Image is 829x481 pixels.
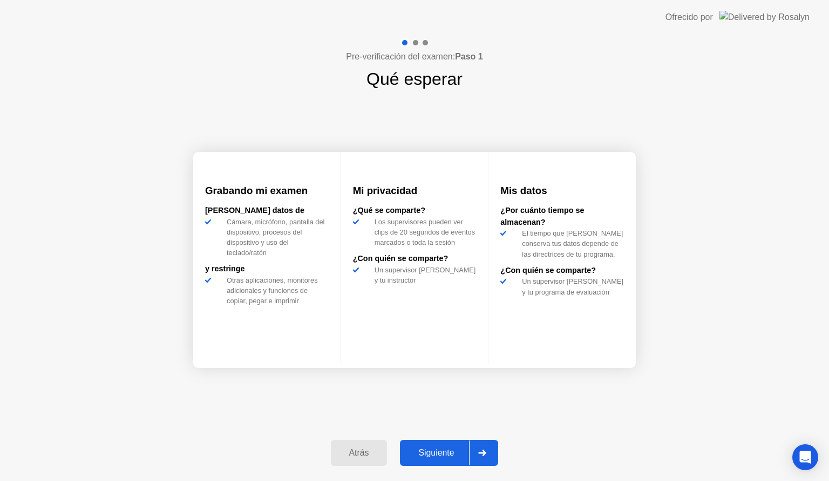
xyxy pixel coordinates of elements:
button: Atrás [331,440,388,466]
div: Los supervisores pueden ver clips de 20 segundos de eventos marcados o toda la sesión [370,217,477,248]
button: Siguiente [400,440,498,466]
h3: Mis datos [500,183,624,198]
div: Un supervisor [PERSON_NAME] y tu instructor [370,265,477,285]
div: y restringe [205,263,329,275]
div: Cámara, micrófono, pantalla del dispositivo, procesos del dispositivo y uso del teclado/ratón [222,217,329,258]
img: Delivered by Rosalyn [719,11,810,23]
div: El tiempo que [PERSON_NAME] conserva tus datos depende de las directrices de tu programa. [518,228,624,259]
h4: Pre-verificación del examen: [346,50,483,63]
div: ¿Con quién se comparte? [353,253,477,265]
div: Open Intercom Messenger [792,444,818,470]
h3: Grabando mi examen [205,183,329,198]
div: Un supervisor [PERSON_NAME] y tu programa de evaluación [518,276,624,297]
b: Paso 1 [455,52,483,61]
div: ¿Con quién se comparte? [500,265,624,277]
h3: Mi privacidad [353,183,477,198]
div: ¿Qué se comparte? [353,205,477,217]
div: ¿Por cuánto tiempo se almacenan? [500,205,624,228]
div: Otras aplicaciones, monitores adicionales y funciones de copiar, pegar e imprimir [222,275,329,306]
div: Siguiente [403,448,469,458]
div: [PERSON_NAME] datos de [205,205,329,217]
div: Ofrecido por [665,11,713,24]
h1: Qué esperar [366,66,463,92]
div: Atrás [334,448,384,458]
